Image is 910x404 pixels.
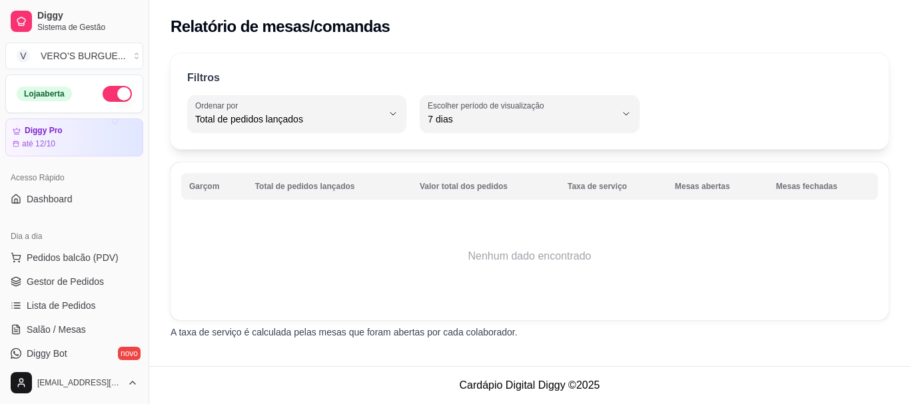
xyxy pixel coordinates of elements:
p: A taxa de serviço é calculada pelas mesas que foram abertas por cada colaborador. [171,325,889,339]
footer: Cardápio Digital Diggy © 2025 [149,366,910,404]
span: Lista de Pedidos [27,299,96,312]
button: Ordenar porTotal de pedidos lançados [187,95,406,132]
a: Dashboard [5,188,143,210]
div: Dia a dia [5,226,143,247]
a: Diggy Botnovo [5,343,143,364]
th: Mesas abertas [667,173,768,200]
a: Gestor de Pedidos [5,271,143,292]
article: até 12/10 [22,138,55,149]
a: Diggy Proaté 12/10 [5,118,143,156]
button: [EMAIL_ADDRESS][DOMAIN_NAME] [5,367,143,399]
a: Salão / Mesas [5,319,143,340]
span: Total de pedidos lançados [195,112,382,126]
td: Nenhum dado encontrado [181,203,878,309]
th: Mesas fechadas [768,173,878,200]
th: Garçom [181,173,247,200]
p: Filtros [187,70,220,86]
span: Pedidos balcão (PDV) [27,251,119,264]
button: Pedidos balcão (PDV) [5,247,143,268]
th: Valor total dos pedidos [412,173,560,200]
span: [EMAIL_ADDRESS][DOMAIN_NAME] [37,377,122,388]
span: Sistema de Gestão [37,22,138,33]
div: Acesso Rápido [5,167,143,188]
h2: Relatório de mesas/comandas [171,16,390,37]
span: Diggy Bot [27,347,67,360]
th: Taxa de serviço [560,173,667,200]
a: Lista de Pedidos [5,295,143,316]
label: Ordenar por [195,100,242,111]
span: Dashboard [27,192,73,206]
div: VERO’S BURGUE ... [41,49,126,63]
article: Diggy Pro [25,126,63,136]
a: DiggySistema de Gestão [5,5,143,37]
button: Alterar Status [103,86,132,102]
span: Gestor de Pedidos [27,275,104,288]
label: Escolher período de visualização [428,100,548,111]
button: Escolher período de visualização7 dias [420,95,639,132]
span: Salão / Mesas [27,323,86,336]
div: Loja aberta [17,87,72,101]
span: Diggy [37,10,138,22]
button: Select a team [5,43,143,69]
span: V [17,49,30,63]
th: Total de pedidos lançados [247,173,412,200]
span: 7 dias [428,112,615,126]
